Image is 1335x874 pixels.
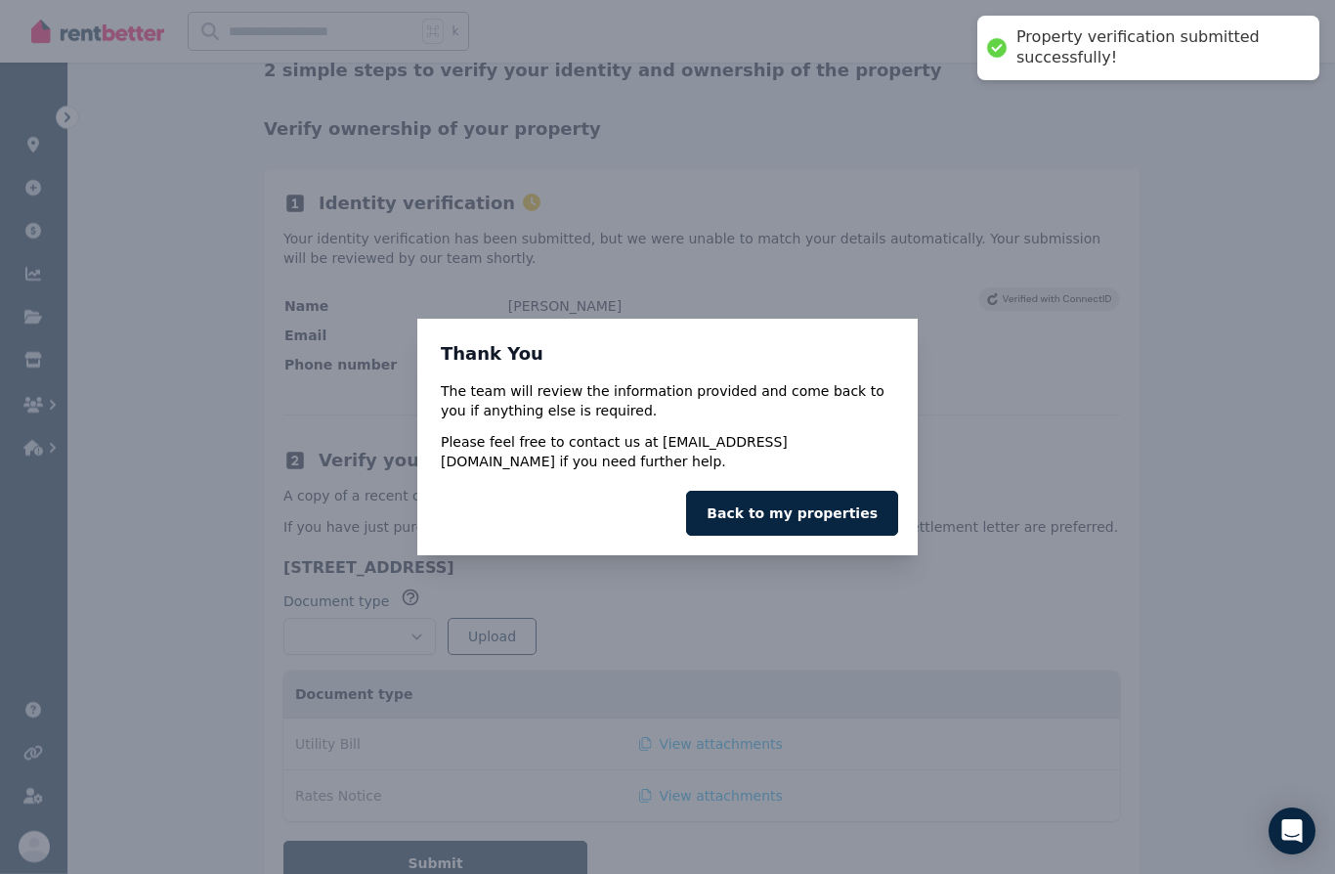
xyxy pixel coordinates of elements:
div: Open Intercom Messenger [1269,808,1315,854]
div: Property verification submitted successfully! [1016,27,1300,68]
p: Please feel free to contact us at if you need further help. [441,432,894,471]
a: Back to my properties [686,491,898,536]
p: The team will review the information provided and come back to you if anything else is required. [441,381,894,420]
h3: Thank You [441,342,894,366]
